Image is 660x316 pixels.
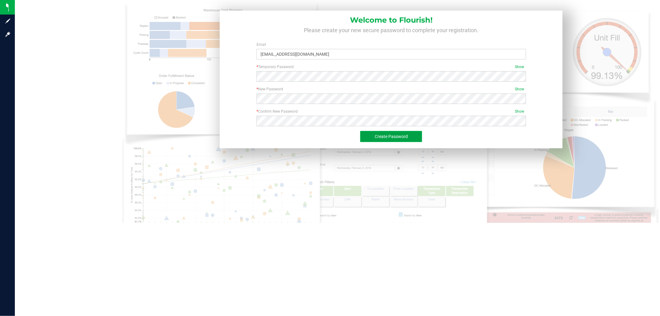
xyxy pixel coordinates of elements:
[257,86,526,92] label: New Password
[515,86,524,92] span: Show
[257,109,526,114] label: Confirm New Password
[304,27,478,33] span: Please create your new secure password to complete your registration.
[515,64,524,70] span: Show
[257,64,526,70] label: Temporary Password
[257,42,526,47] label: Email
[360,131,422,142] button: Create Password
[5,31,11,37] inline-svg: Log in
[515,109,524,114] span: Show
[375,134,408,139] span: Create Password
[229,11,554,24] h1: Welcome to Flourish!
[5,18,11,24] inline-svg: Sign up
